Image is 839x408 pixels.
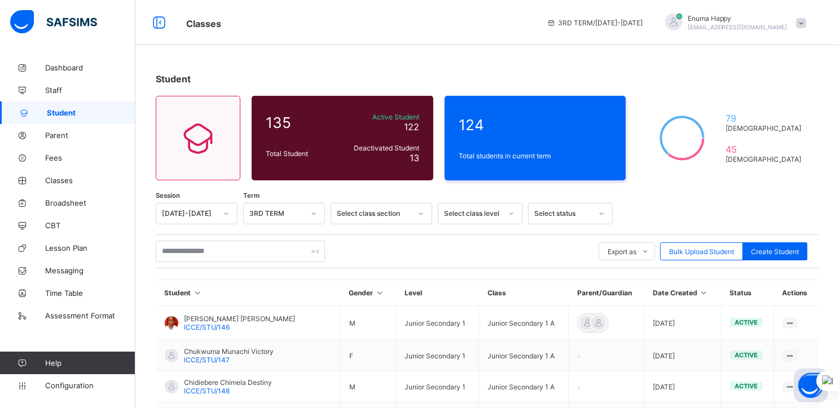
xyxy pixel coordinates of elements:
[184,387,230,395] span: ICCE/STU/148
[10,10,97,34] img: safsims
[156,73,191,85] span: Student
[45,198,135,207] span: Broadsheet
[479,371,569,402] td: Junior Secondary 1 A
[459,116,612,134] span: 124
[608,247,636,256] span: Export as
[644,340,721,371] td: [DATE]
[249,210,304,218] div: 3RD TERM
[341,280,396,306] th: Gender
[184,323,230,331] span: ICCE/STU/146
[45,176,135,185] span: Classes
[534,210,592,218] div: Select status
[644,371,721,402] td: [DATE]
[45,86,135,95] span: Staff
[410,152,419,163] span: 13
[774,280,819,306] th: Actions
[726,144,805,155] span: 45
[726,113,805,124] span: 79
[644,306,721,340] td: [DATE]
[735,382,758,390] span: active
[156,280,341,306] th: Student
[340,144,419,152] span: Deactivated Student
[184,378,272,387] span: Chidiebere Chimela Destiny
[337,210,411,218] div: Select class section
[341,371,396,402] td: M
[547,19,643,27] span: session/term information
[794,369,828,402] button: Open asap
[184,347,274,356] span: Chukwuma Munachi Victory
[751,247,799,256] span: Create Student
[184,314,295,323] span: [PERSON_NAME] [PERSON_NAME]
[266,114,335,131] span: 135
[444,210,502,218] div: Select class level
[45,289,135,298] span: Time Table
[45,381,135,390] span: Configuration
[156,192,180,199] span: Session
[186,18,221,29] span: Classes
[479,280,569,306] th: Class
[45,131,135,140] span: Parent
[45,243,135,252] span: Lesson Plan
[162,210,217,218] div: [DATE]-[DATE]
[726,124,805,132] span: [DEMOGRAPHIC_DATA]
[341,340,396,371] td: F
[396,280,479,306] th: Level
[340,113,419,121] span: Active Student
[726,155,805,163] span: [DEMOGRAPHIC_DATA]
[721,280,774,306] th: Status
[396,340,479,371] td: Junior Secondary 1
[569,280,644,306] th: Parent/Guardian
[45,153,135,162] span: Fees
[459,152,612,160] span: Total students in current term
[243,192,260,199] span: Term
[184,356,230,364] span: ICCE/STU/147
[644,280,721,306] th: Date Created
[341,306,396,340] td: M
[45,221,135,230] span: CBT
[688,24,788,30] span: [EMAIL_ADDRESS][DOMAIN_NAME]
[45,63,135,72] span: Dashboard
[735,318,758,326] span: active
[375,289,385,297] i: Sort in Ascending Order
[396,371,479,402] td: Junior Secondary 1
[479,306,569,340] td: Junior Secondary 1 A
[193,289,203,297] i: Sort in Ascending Order
[404,121,419,132] span: 122
[396,306,479,340] td: Junior Secondary 1
[699,289,709,297] i: Sort in Ascending Order
[688,14,788,23] span: Enuma Happy
[263,147,337,161] div: Total Student
[654,14,812,32] div: EnumaHappy
[45,358,135,367] span: Help
[47,108,135,117] span: Student
[479,340,569,371] td: Junior Secondary 1 A
[45,266,135,275] span: Messaging
[45,311,135,320] span: Assessment Format
[669,247,734,256] span: Bulk Upload Student
[735,351,758,359] span: active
